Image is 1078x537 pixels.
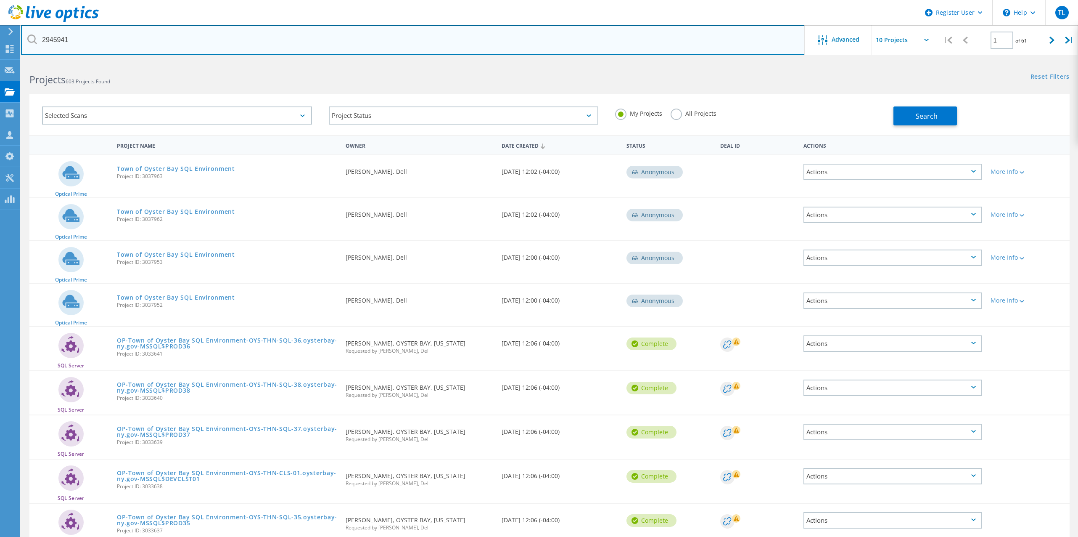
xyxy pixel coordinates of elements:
[117,217,337,222] span: Project ID: 3037962
[341,371,497,406] div: [PERSON_NAME], OYSTER BAY, [US_STATE]
[803,512,982,529] div: Actions
[832,37,859,43] span: Advanced
[497,137,622,153] div: Date Created
[939,25,956,55] div: |
[341,198,497,226] div: [PERSON_NAME], Dell
[497,198,622,226] div: [DATE] 12:02 (-04:00)
[346,348,493,354] span: Requested by [PERSON_NAME], Dell
[626,470,676,483] div: Complete
[1058,9,1065,16] span: TL
[55,234,87,239] span: Optical Prime
[117,396,337,401] span: Project ID: 3033640
[117,426,337,438] a: OP-Town of Oyster Bay SQL Environment-OYS-THN-SQL-37.oysterbay-ny.gov-MSSQL$PROD37
[29,73,66,86] b: Projects
[346,525,493,530] span: Requested by [PERSON_NAME], Dell
[58,496,84,501] span: SQL Server
[341,155,497,183] div: [PERSON_NAME], Dell
[341,460,497,494] div: [PERSON_NAME], OYSTER BAY, [US_STATE]
[117,174,337,179] span: Project ID: 3037963
[799,137,986,153] div: Actions
[346,481,493,486] span: Requested by [PERSON_NAME], Dell
[66,78,110,85] span: 603 Projects Found
[1030,74,1070,81] a: Reset Filters
[626,295,683,307] div: Anonymous
[117,209,235,215] a: Town of Oyster Bay SQL Environment
[58,363,84,368] span: SQL Server
[991,212,1065,218] div: More Info
[671,109,716,117] label: All Projects
[991,255,1065,261] div: More Info
[117,303,337,308] span: Project ID: 3037952
[341,327,497,362] div: [PERSON_NAME], OYSTER BAY, [US_STATE]
[55,191,87,197] span: Optical Prime
[117,338,337,349] a: OP-Town of Oyster Bay SQL Environment-OYS-THN-SQL-36.oysterbay-ny.gov-MSSQL$PROD36
[626,426,676,439] div: Complete
[341,137,497,153] div: Owner
[803,424,982,440] div: Actions
[803,335,982,352] div: Actions
[346,437,493,442] span: Requested by [PERSON_NAME], Dell
[346,393,493,398] span: Requested by [PERSON_NAME], Dell
[626,382,676,394] div: Complete
[497,155,622,183] div: [DATE] 12:02 (-04:00)
[497,284,622,312] div: [DATE] 12:00 (-04:00)
[55,320,87,325] span: Optical Prime
[341,241,497,269] div: [PERSON_NAME], Dell
[497,460,622,487] div: [DATE] 12:06 (-04:00)
[1015,37,1027,44] span: of 61
[1061,25,1078,55] div: |
[803,292,982,309] div: Actions
[117,528,337,533] span: Project ID: 3033637
[626,209,683,221] div: Anonymous
[117,351,337,356] span: Project ID: 3033641
[113,137,341,153] div: Project Name
[803,250,982,266] div: Actions
[8,18,99,24] a: Live Optics Dashboard
[626,338,676,350] div: Complete
[117,295,235,300] a: Town of Oyster Bay SQL Environment
[58,452,84,457] span: SQL Server
[622,137,716,153] div: Status
[803,164,982,180] div: Actions
[803,468,982,484] div: Actions
[716,137,799,153] div: Deal Id
[626,252,683,264] div: Anonymous
[117,252,235,258] a: Town of Oyster Bay SQL Environment
[117,484,337,489] span: Project ID: 3033638
[615,109,662,117] label: My Projects
[497,327,622,355] div: [DATE] 12:06 (-04:00)
[803,380,982,396] div: Actions
[117,260,337,265] span: Project ID: 3037953
[42,106,312,125] div: Selected Scans
[117,440,337,445] span: Project ID: 3033639
[58,407,84,412] span: SQL Server
[991,169,1065,175] div: More Info
[341,284,497,312] div: [PERSON_NAME], Dell
[1003,9,1010,16] svg: \n
[329,106,599,125] div: Project Status
[916,112,938,121] span: Search
[117,514,337,526] a: OP-Town of Oyster Bay SQL Environment-OYS-THN-SQL-35.oysterbay-ny.gov-MSSQL$PROD35
[497,504,622,532] div: [DATE] 12:06 (-04:00)
[497,371,622,399] div: [DATE] 12:06 (-04:00)
[341,415,497,450] div: [PERSON_NAME], OYSTER BAY, [US_STATE]
[626,166,683,178] div: Anonymous
[117,166,235,172] a: Town of Oyster Bay SQL Environment
[117,470,337,482] a: OP-Town of Oyster Bay SQL Environment-OYS-THN-CLS-01.oysterbay-ny.gov-MSSQL$DEVCLST01
[803,207,982,223] div: Actions
[21,25,805,55] input: Search projects by name, owner, ID, company, etc
[991,298,1065,303] div: More Info
[55,277,87,282] span: Optical Prime
[497,415,622,443] div: [DATE] 12:06 (-04:00)
[117,382,337,393] a: OP-Town of Oyster Bay SQL Environment-OYS-THN-SQL-38.oysterbay-ny.gov-MSSQL$PROD38
[893,106,957,125] button: Search
[497,241,622,269] div: [DATE] 12:00 (-04:00)
[626,514,676,527] div: Complete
